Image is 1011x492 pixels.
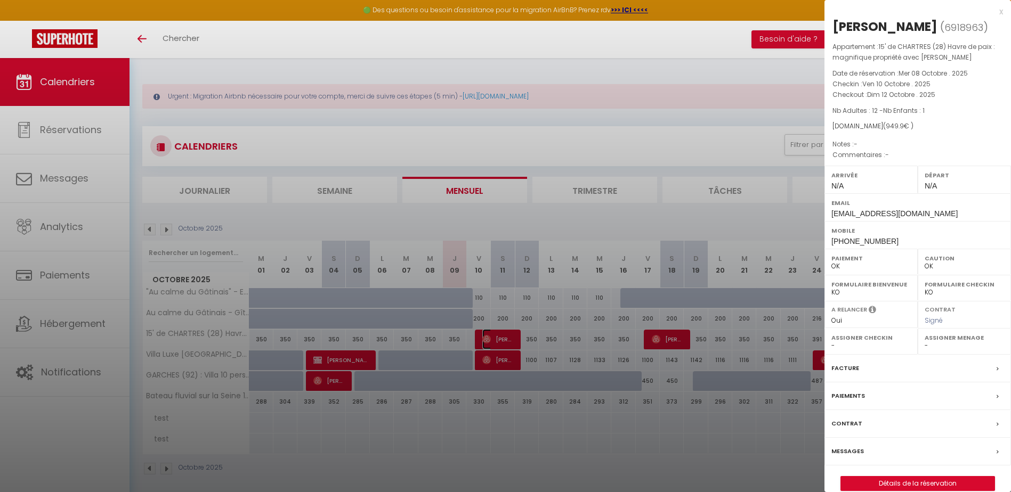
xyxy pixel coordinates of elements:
span: N/A [925,182,937,190]
span: ( ) [940,20,988,35]
label: Messages [831,446,864,457]
span: 15' de CHARTRES (28) Havre de paix : magnifique propriété avec [PERSON_NAME] [832,42,995,62]
span: 949.9 [886,121,904,130]
label: Départ [925,170,1004,181]
p: Notes : [832,139,1003,150]
label: Contrat [925,305,956,312]
label: Formulaire Checkin [925,279,1004,290]
div: [DOMAIN_NAME] [832,121,1003,132]
span: Signé [925,316,943,325]
label: Facture [831,363,859,374]
label: A relancer [831,305,867,314]
label: Contrat [831,418,862,429]
div: [PERSON_NAME] [832,18,937,35]
label: Arrivée [831,170,911,181]
p: Appartement : [832,42,1003,63]
label: Assigner Checkin [831,332,911,343]
span: Nb Adultes : 12 - [832,106,925,115]
span: Dim 12 Octobre . 2025 [867,90,935,99]
p: Checkin : [832,79,1003,89]
span: Nb Enfants : 1 [883,106,925,115]
label: Email [831,198,1004,208]
span: - [885,150,889,159]
span: [EMAIL_ADDRESS][DOMAIN_NAME] [831,209,958,218]
span: ( € ) [883,121,913,130]
label: Paiement [831,253,911,264]
span: 6918963 [944,21,983,34]
span: N/A [831,182,844,190]
p: Date de réservation : [832,68,1003,79]
label: Paiements [831,390,865,401]
span: - [854,140,858,149]
label: Formulaire Bienvenue [831,279,911,290]
span: Ven 10 Octobre . 2025 [862,79,931,88]
span: Mer 08 Octobre . 2025 [899,69,968,78]
span: [PHONE_NUMBER] [831,237,899,245]
label: Caution [925,253,1004,264]
p: Checkout : [832,89,1003,100]
a: Détails de la réservation [841,477,994,490]
label: Assigner Menage [925,332,1004,343]
button: Détails de la réservation [840,476,995,491]
i: Sélectionner OUI si vous souhaiter envoyer les séquences de messages post-checkout [869,305,876,317]
p: Commentaires : [832,150,1003,160]
div: x [824,5,1003,18]
label: Mobile [831,225,1004,236]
